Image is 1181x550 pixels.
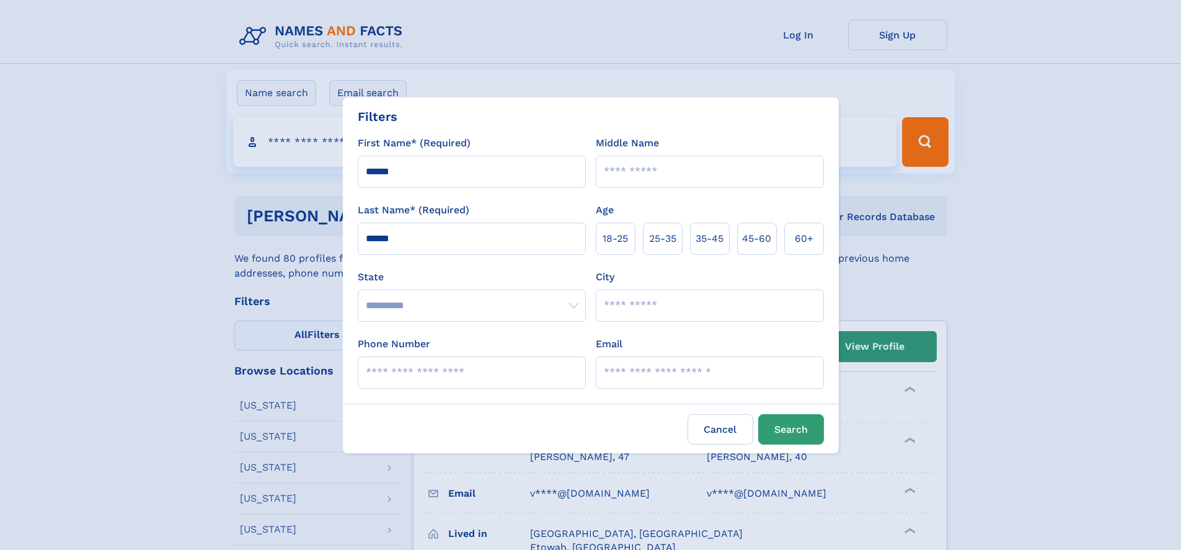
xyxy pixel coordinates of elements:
[358,337,430,352] label: Phone Number
[688,414,753,445] label: Cancel
[358,107,397,126] div: Filters
[696,231,723,246] span: 35‑45
[742,231,771,246] span: 45‑60
[603,231,628,246] span: 18‑25
[596,270,614,285] label: City
[358,270,586,285] label: State
[358,203,469,218] label: Last Name* (Required)
[596,203,614,218] label: Age
[795,231,813,246] span: 60+
[758,414,824,445] button: Search
[649,231,676,246] span: 25‑35
[358,136,471,151] label: First Name* (Required)
[596,337,622,352] label: Email
[596,136,659,151] label: Middle Name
